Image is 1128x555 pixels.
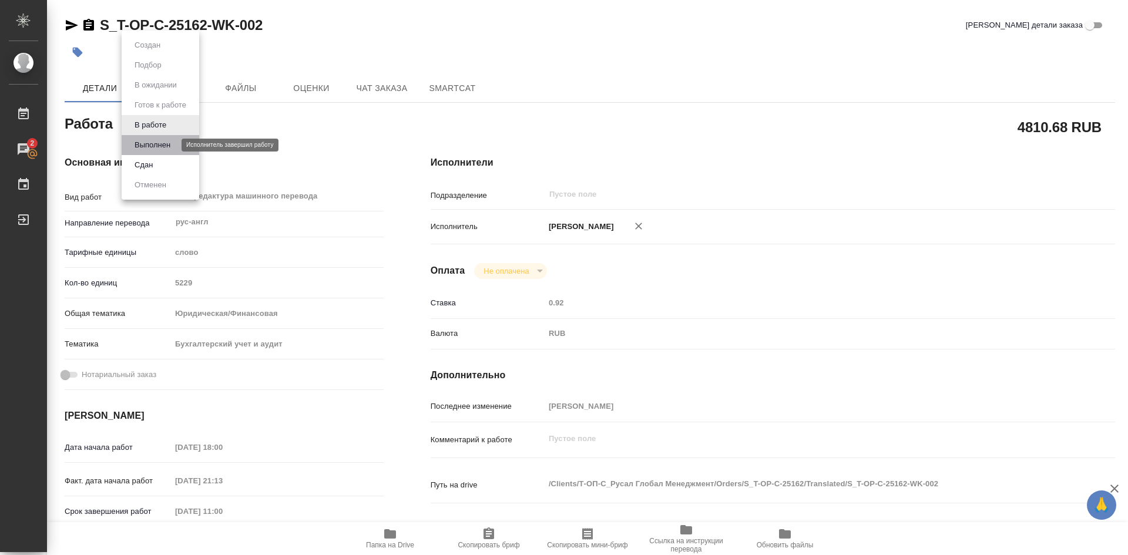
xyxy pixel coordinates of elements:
[131,159,156,171] button: Сдан
[131,119,170,132] button: В работе
[131,79,180,92] button: В ожидании
[131,39,164,52] button: Создан
[131,139,174,152] button: Выполнен
[131,59,165,72] button: Подбор
[131,179,170,191] button: Отменен
[131,99,190,112] button: Готов к работе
